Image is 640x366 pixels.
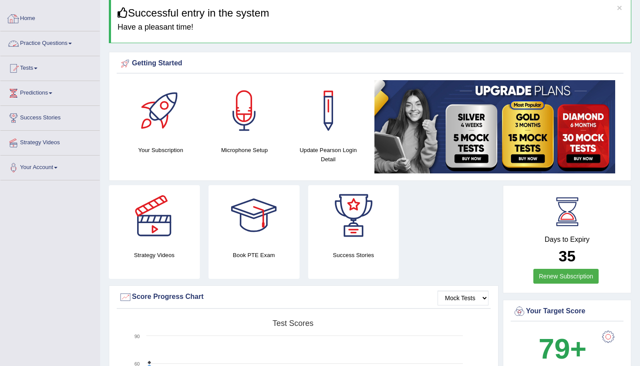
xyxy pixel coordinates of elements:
b: 35 [559,247,576,264]
a: Success Stories [0,106,100,128]
a: Practice Questions [0,31,100,53]
h4: Days to Expiry [513,236,621,244]
a: Home [0,7,100,28]
b: 79+ [539,333,586,365]
h4: Microphone Setup [207,146,282,155]
text: 90 [135,334,140,339]
tspan: Test scores [273,319,313,328]
h4: Your Subscription [123,146,198,155]
h4: Book PTE Exam [209,251,300,260]
img: small5.jpg [374,80,615,173]
h4: Update Pearson Login Detail [291,146,366,164]
a: Strategy Videos [0,131,100,152]
div: Getting Started [119,57,621,70]
h4: Have a pleasant time! [118,23,624,32]
a: Renew Subscription [533,269,599,284]
div: Score Progress Chart [119,291,488,304]
h4: Success Stories [308,251,399,260]
div: Your Target Score [513,305,621,318]
h4: Strategy Videos [109,251,200,260]
a: Tests [0,56,100,78]
h3: Successful entry in the system [118,7,624,19]
button: × [617,3,622,12]
a: Predictions [0,81,100,103]
a: Your Account [0,156,100,177]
